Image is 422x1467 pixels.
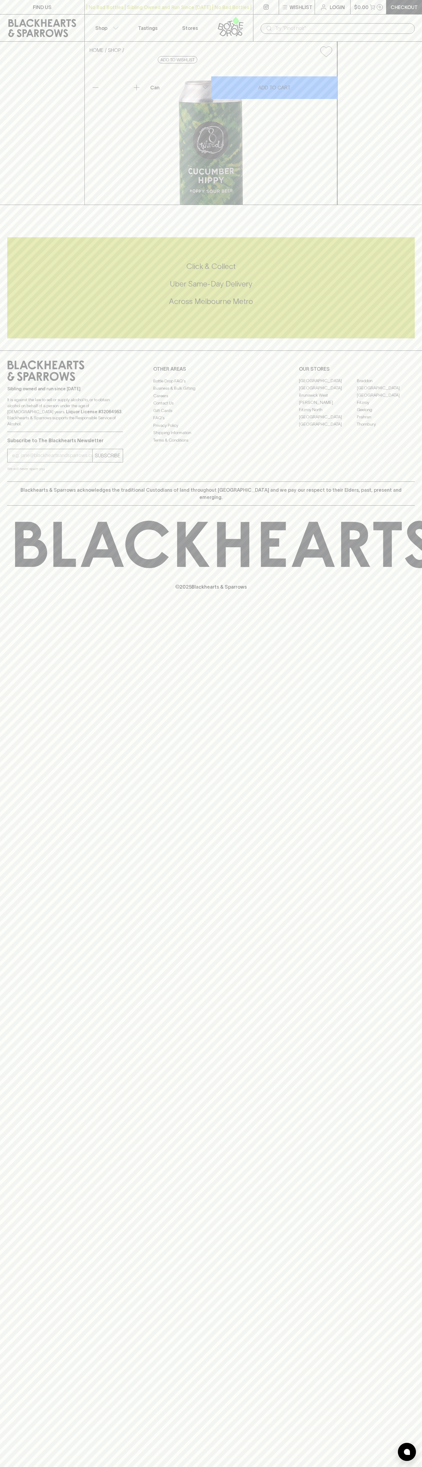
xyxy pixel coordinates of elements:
p: It is against the law to sell or supply alcohol to, or to obtain alcohol on behalf of a person un... [7,397,123,427]
p: We will never spam you [7,466,123,472]
div: Call to action block [7,237,415,338]
a: Shipping Information [153,429,269,436]
p: Blackhearts & Sparrows acknowledges the traditional Custodians of land throughout [GEOGRAPHIC_DAT... [12,486,410,501]
p: Can [150,84,160,91]
a: Brunswick West [299,392,357,399]
h5: Uber Same-Day Delivery [7,279,415,289]
p: Tastings [138,24,157,32]
button: ADD TO CART [211,76,337,99]
a: [PERSON_NAME] [299,399,357,406]
button: Add to wishlist [158,56,197,63]
a: [GEOGRAPHIC_DATA] [299,414,357,421]
a: [GEOGRAPHIC_DATA] [357,385,415,392]
p: Sibling owned and run since [DATE] [7,386,123,392]
a: Fitzroy [357,399,415,406]
p: Wishlist [290,4,313,11]
p: Subscribe to The Blackhearts Newsletter [7,437,123,444]
a: [GEOGRAPHIC_DATA] [357,392,415,399]
strong: Liquor License #32064953 [66,409,122,414]
a: Terms & Conditions [153,436,269,444]
h5: Across Melbourne Metro [7,296,415,306]
a: Careers [153,392,269,399]
button: Shop [85,14,127,41]
h5: Click & Collect [7,261,415,271]
a: HOME [90,47,103,53]
a: Prahran [357,414,415,421]
a: FAQ's [153,414,269,422]
img: bubble-icon [404,1449,410,1455]
input: Try "Pinot noir" [275,24,410,33]
button: Add to wishlist [318,44,335,59]
a: Thornbury [357,421,415,428]
a: SHOP [108,47,121,53]
a: [GEOGRAPHIC_DATA] [299,377,357,385]
a: Privacy Policy [153,422,269,429]
a: Contact Us [153,400,269,407]
p: $0.00 [354,4,369,11]
a: [GEOGRAPHIC_DATA] [299,385,357,392]
p: SUBSCRIBE [95,452,120,459]
p: Checkout [391,4,418,11]
p: 0 [379,5,381,9]
div: Can [148,81,211,94]
a: Gift Cards [153,407,269,414]
p: ADD TO CART [258,84,290,91]
a: Geelong [357,406,415,414]
a: Business & Bulk Gifting [153,385,269,392]
button: SUBSCRIBE [93,449,123,462]
p: Shop [95,24,107,32]
p: OTHER AREAS [153,365,269,372]
p: OUR STORES [299,365,415,372]
a: Braddon [357,377,415,385]
a: Tastings [127,14,169,41]
p: FIND US [33,4,52,11]
a: [GEOGRAPHIC_DATA] [299,421,357,428]
img: 50504.png [85,62,337,205]
p: Stores [182,24,198,32]
p: Login [330,4,345,11]
a: Stores [169,14,211,41]
a: Fitzroy North [299,406,357,414]
input: e.g. jane@blackheartsandsparrows.com.au [12,451,92,460]
a: Bottle Drop FAQ's [153,377,269,385]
